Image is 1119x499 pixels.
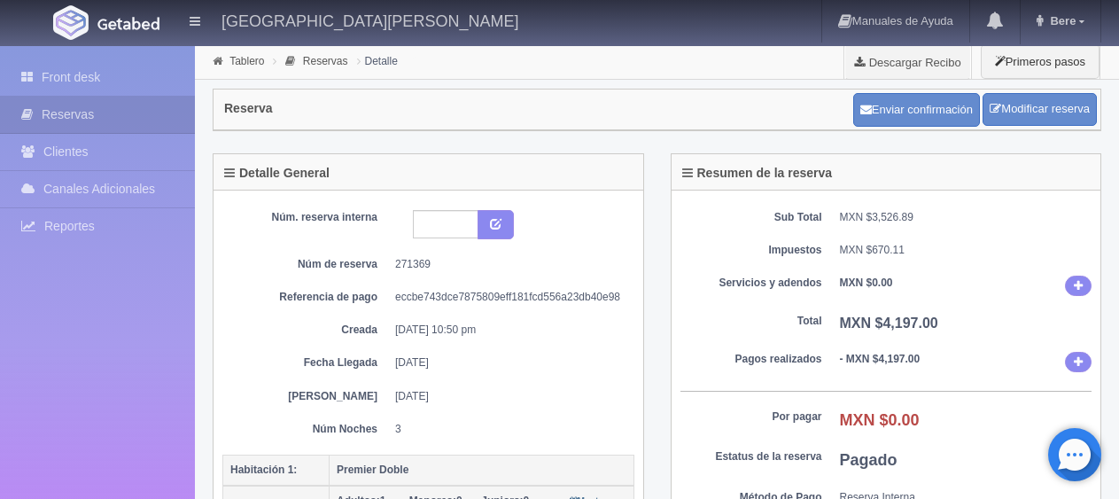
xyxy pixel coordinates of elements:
h4: Detalle General [224,167,330,180]
b: - MXN $4,197.00 [840,353,921,365]
dt: Por pagar [680,409,822,425]
img: Getabed [53,5,89,40]
dd: eccbe743dce7875809eff181fcd556a23db40e98 [395,290,621,305]
dt: Núm Noches [236,422,377,437]
dt: Núm. reserva interna [236,210,377,225]
a: Descargar Recibo [844,44,971,80]
dd: [DATE] [395,389,621,404]
b: Pagado [840,451,898,469]
dd: 3 [395,422,621,437]
h4: Resumen de la reserva [682,167,833,180]
th: Premier Doble [330,455,634,486]
b: Habitación 1: [230,464,297,476]
b: MXN $4,197.00 [840,316,938,331]
dd: 271369 [395,257,621,272]
dt: [PERSON_NAME] [236,389,377,404]
span: Bere [1045,14,1076,27]
dt: Pagos realizados [680,352,822,367]
dd: [DATE] 10:50 pm [395,323,621,338]
dd: [DATE] [395,355,621,370]
a: Tablero [229,55,264,67]
dt: Servicios y adendos [680,276,822,291]
dd: MXN $3,526.89 [840,210,1092,225]
li: Detalle [353,52,402,69]
dd: MXN $670.11 [840,243,1092,258]
h4: [GEOGRAPHIC_DATA][PERSON_NAME] [221,9,518,31]
dt: Fecha Llegada [236,355,377,370]
b: MXN $0.00 [840,277,893,289]
h4: Reserva [224,102,273,115]
dt: Sub Total [680,210,822,225]
a: Reservas [303,55,348,67]
a: Modificar reserva [983,93,1097,126]
img: Getabed [97,17,159,30]
dt: Creada [236,323,377,338]
button: Enviar confirmación [853,93,980,127]
b: MXN $0.00 [840,411,920,429]
dt: Núm de reserva [236,257,377,272]
button: Primeros pasos [981,44,1100,79]
dt: Impuestos [680,243,822,258]
dt: Total [680,314,822,329]
dt: Estatus de la reserva [680,449,822,464]
dt: Referencia de pago [236,290,377,305]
